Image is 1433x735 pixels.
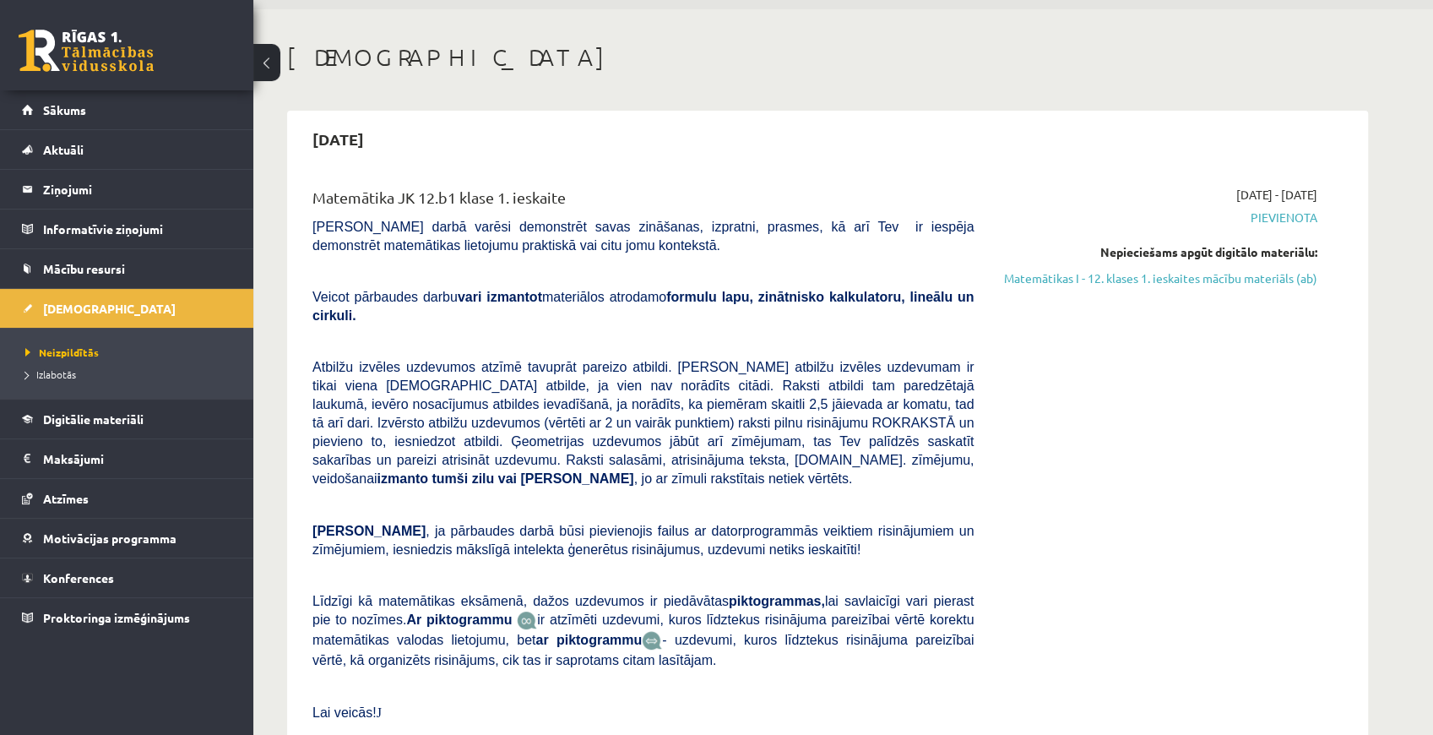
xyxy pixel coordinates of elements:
a: Neizpildītās [25,345,236,360]
a: Motivācijas programma [22,519,232,558]
span: Atbilžu izvēles uzdevumos atzīmē tavuprāt pareizo atbildi. [PERSON_NAME] atbilžu izvēles uzdevuma... [312,360,974,486]
span: Lai veicās! [312,705,377,720]
span: Neizpildītās [25,346,99,359]
span: ir atzīmēti uzdevumi, kuros līdztekus risinājuma pareizībai vērtē korektu matemātikas valodas lie... [312,612,974,647]
span: [PERSON_NAME] [312,524,426,538]
a: Matemātikas I - 12. klases 1. ieskaites mācību materiāls (ab) [999,269,1317,287]
a: Konferences [22,558,232,597]
span: Aktuāli [43,142,84,157]
b: vari izmantot [458,290,542,304]
a: [DEMOGRAPHIC_DATA] [22,289,232,328]
span: [PERSON_NAME] darbā varēsi demonstrēt savas zināšanas, izpratni, prasmes, kā arī Tev ir iespēja d... [312,220,974,253]
span: Pievienota [999,209,1317,226]
b: piktogrammas, [729,594,825,608]
a: Aktuāli [22,130,232,169]
span: Līdzīgi kā matemātikas eksāmenā, dažos uzdevumos ir piedāvātas lai savlaicīgi vari pierast pie to... [312,594,974,627]
h2: [DATE] [296,119,381,159]
legend: Maksājumi [43,439,232,478]
div: Nepieciešams apgūt digitālo materiālu: [999,243,1317,261]
span: Motivācijas programma [43,531,176,546]
a: Rīgas 1. Tālmācības vidusskola [19,30,154,72]
b: tumši zilu vai [PERSON_NAME] [432,471,633,486]
a: Informatīvie ziņojumi [22,210,232,248]
a: Ziņojumi [22,170,232,209]
span: J [377,705,382,720]
a: Izlabotās [25,367,236,382]
span: Proktoringa izmēģinājums [43,610,190,625]
div: Matemātika JK 12.b1 klase 1. ieskaite [312,186,974,217]
span: [DEMOGRAPHIC_DATA] [43,301,176,316]
span: Mācību resursi [43,261,125,276]
span: Veicot pārbaudes darbu materiālos atrodamo [312,290,974,323]
a: Mācību resursi [22,249,232,288]
a: Proktoringa izmēģinājums [22,598,232,637]
span: Konferences [43,570,114,585]
img: wKvN42sLe3LLwAAAABJRU5ErkJggg== [642,631,662,651]
span: Izlabotās [25,367,76,381]
a: Atzīmes [22,479,232,518]
legend: Informatīvie ziņojumi [43,210,232,248]
b: ar piktogrammu [535,633,642,647]
b: formulu lapu, zinātnisko kalkulatoru, lineālu un cirkuli. [312,290,974,323]
span: [DATE] - [DATE] [1236,186,1317,204]
span: Sākums [43,102,86,117]
h1: [DEMOGRAPHIC_DATA] [287,43,1368,72]
a: Digitālie materiāli [22,400,232,438]
img: JfuEzvunn4EvwAAAAASUVORK5CYII= [517,611,537,630]
b: Ar piktogrammu [406,612,512,627]
a: Sākums [22,90,232,129]
span: Atzīmes [43,491,89,506]
legend: Ziņojumi [43,170,232,209]
b: izmanto [377,471,428,486]
span: Digitālie materiāli [43,411,144,427]
span: , ja pārbaudes darbā būsi pievienojis failus ar datorprogrammās veiktiem risinājumiem un zīmējumi... [312,524,974,557]
a: Maksājumi [22,439,232,478]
